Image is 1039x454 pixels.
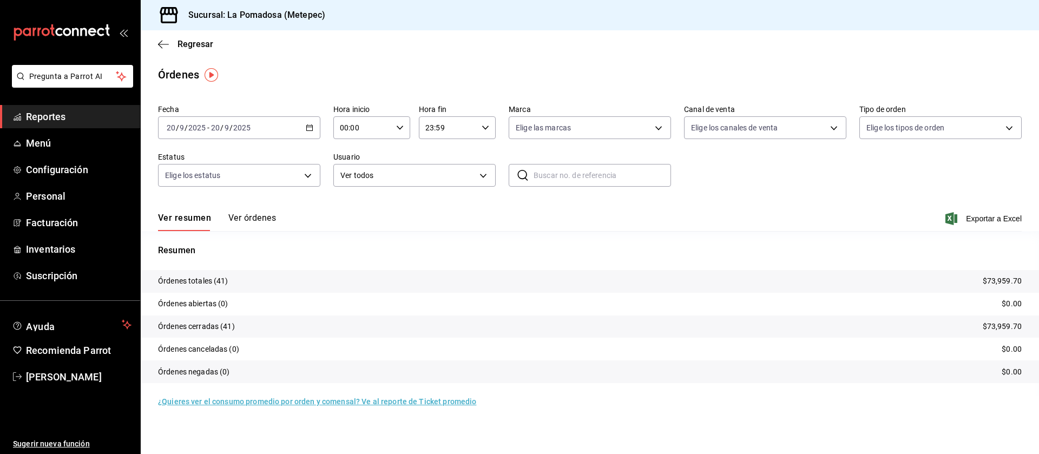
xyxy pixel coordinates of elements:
input: ---- [233,123,251,132]
span: Elige las marcas [516,122,571,133]
p: Órdenes cerradas (41) [158,321,235,332]
input: -- [211,123,220,132]
span: / [220,123,223,132]
p: $0.00 [1002,366,1022,378]
span: / [229,123,233,132]
label: Hora inicio [333,106,410,113]
span: Elige los tipos de orden [866,122,944,133]
span: Personal [26,189,131,203]
a: Pregunta a Parrot AI [8,78,133,90]
button: Exportar a Excel [948,212,1022,225]
span: Reportes [26,109,131,124]
span: / [176,123,179,132]
span: Configuración [26,162,131,177]
p: Órdenes totales (41) [158,275,228,287]
span: Recomienda Parrot [26,343,131,358]
span: Ver todos [340,170,476,181]
button: Pregunta a Parrot AI [12,65,133,88]
label: Canal de venta [684,106,846,113]
span: Ayuda [26,318,117,331]
p: $73,959.70 [983,321,1022,332]
p: $0.00 [1002,344,1022,355]
input: -- [179,123,185,132]
span: Suscripción [26,268,131,283]
span: Pregunta a Parrot AI [29,71,116,82]
p: Órdenes abiertas (0) [158,298,228,310]
label: Hora fin [419,106,496,113]
span: - [207,123,209,132]
span: Elige los canales de venta [691,122,778,133]
div: Órdenes [158,67,199,83]
input: -- [166,123,176,132]
label: Marca [509,106,671,113]
label: Estatus [158,153,320,161]
span: Regresar [177,39,213,49]
span: Menú [26,136,131,150]
span: [PERSON_NAME] [26,370,131,384]
a: ¿Quieres ver el consumo promedio por orden y comensal? Ve al reporte de Ticket promedio [158,397,476,406]
h3: Sucursal: La Pomadosa (Metepec) [180,9,325,22]
span: / [185,123,188,132]
p: $0.00 [1002,298,1022,310]
p: Resumen [158,244,1022,257]
img: Tooltip marker [205,68,218,82]
input: Buscar no. de referencia [534,165,671,186]
label: Tipo de orden [859,106,1022,113]
span: Facturación [26,215,131,230]
button: Regresar [158,39,213,49]
p: $73,959.70 [983,275,1022,287]
p: Órdenes canceladas (0) [158,344,239,355]
span: Sugerir nueva función [13,438,131,450]
input: ---- [188,123,206,132]
input: -- [224,123,229,132]
label: Fecha [158,106,320,113]
div: navigation tabs [158,213,276,231]
p: Órdenes negadas (0) [158,366,230,378]
span: Elige los estatus [165,170,220,181]
label: Usuario [333,153,496,161]
button: open_drawer_menu [119,28,128,37]
span: Inventarios [26,242,131,256]
button: Ver resumen [158,213,211,231]
button: Ver órdenes [228,213,276,231]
